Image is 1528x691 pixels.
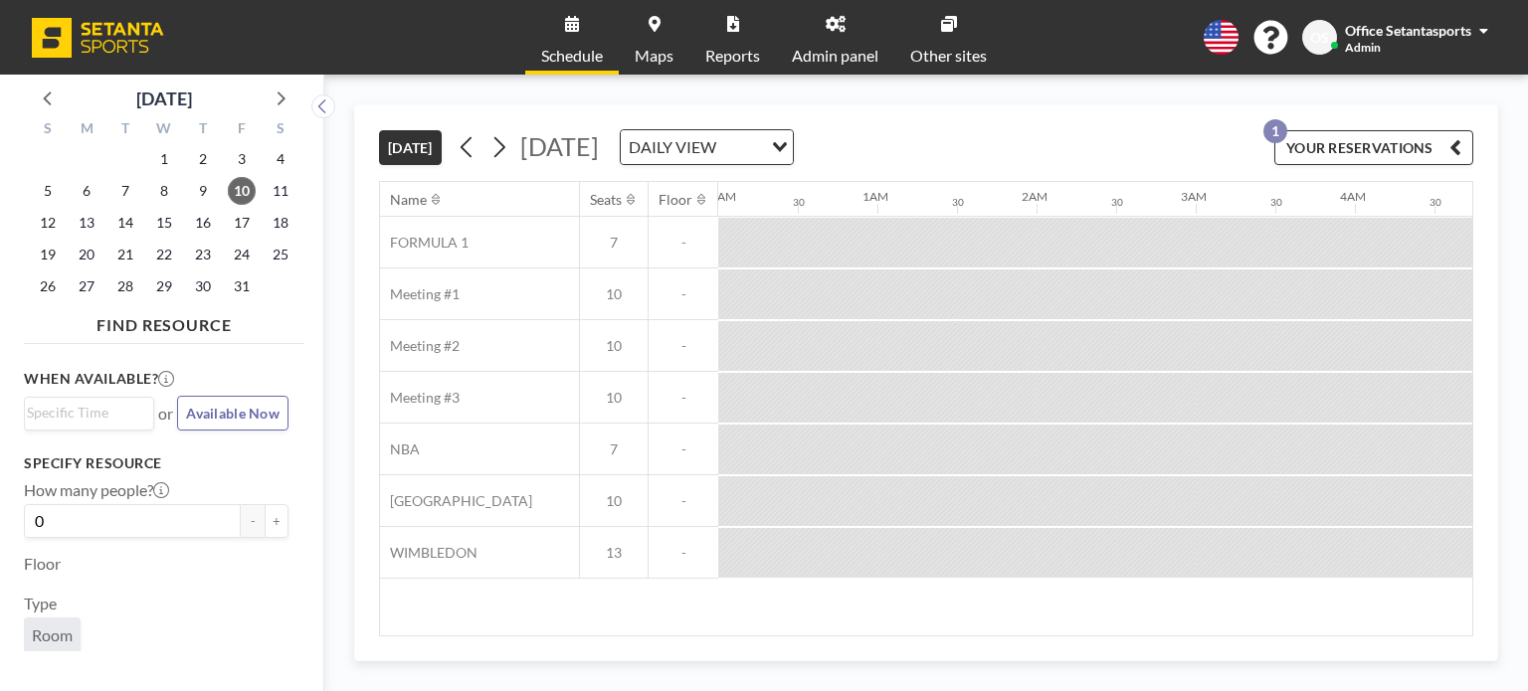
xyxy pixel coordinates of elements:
[1345,22,1471,39] span: Office Setantasports
[34,209,62,237] span: Sunday, October 12, 2025
[150,209,178,237] span: Wednesday, October 15, 2025
[580,285,648,303] span: 10
[1181,189,1207,204] div: 3AM
[24,454,288,472] h3: Specify resource
[24,480,169,500] label: How many people?
[34,241,62,268] span: Sunday, October 19, 2025
[793,196,805,209] div: 30
[183,117,222,143] div: T
[580,492,648,510] span: 10
[228,145,256,173] span: Friday, October 3, 2025
[649,337,718,355] span: -
[722,134,760,160] input: Search for option
[111,272,139,300] span: Tuesday, October 28, 2025
[34,272,62,300] span: Sunday, October 26, 2025
[590,191,622,209] div: Seats
[910,48,987,64] span: Other sites
[635,48,673,64] span: Maps
[189,209,217,237] span: Thursday, October 16, 2025
[580,440,648,458] span: 7
[27,402,142,424] input: Search for option
[621,130,793,164] div: Search for option
[106,117,145,143] div: T
[150,241,178,268] span: Wednesday, October 22, 2025
[267,241,294,268] span: Saturday, October 25, 2025
[1263,119,1287,143] p: 1
[111,209,139,237] span: Tuesday, October 14, 2025
[267,209,294,237] span: Saturday, October 18, 2025
[189,145,217,173] span: Thursday, October 2, 2025
[265,504,288,538] button: +
[952,196,964,209] div: 30
[1310,29,1329,47] span: OS
[1345,40,1381,55] span: Admin
[32,18,164,58] img: organization-logo
[32,625,73,644] span: Room
[380,285,460,303] span: Meeting #1
[1270,196,1282,209] div: 30
[649,440,718,458] span: -
[580,234,648,252] span: 7
[541,48,603,64] span: Schedule
[380,389,460,407] span: Meeting #3
[1022,189,1048,204] div: 2AM
[228,272,256,300] span: Friday, October 31, 2025
[649,492,718,510] span: -
[29,117,68,143] div: S
[73,177,100,205] span: Monday, October 6, 2025
[73,209,100,237] span: Monday, October 13, 2025
[1430,196,1441,209] div: 30
[68,117,106,143] div: M
[703,189,736,204] div: 12AM
[792,48,878,64] span: Admin panel
[228,209,256,237] span: Friday, October 17, 2025
[24,307,304,335] h4: FIND RESOURCE
[390,191,427,209] div: Name
[649,285,718,303] span: -
[24,594,57,613] label: Type
[145,117,184,143] div: W
[649,234,718,252] span: -
[580,337,648,355] span: 10
[136,85,192,112] div: [DATE]
[379,130,442,165] button: [DATE]
[380,492,532,510] span: [GEOGRAPHIC_DATA]
[189,272,217,300] span: Thursday, October 30, 2025
[111,241,139,268] span: Tuesday, October 21, 2025
[177,396,288,431] button: Available Now
[228,241,256,268] span: Friday, October 24, 2025
[158,404,173,424] span: or
[1111,196,1123,209] div: 30
[625,134,720,160] span: DAILY VIEW
[241,504,265,538] button: -
[24,554,61,574] label: Floor
[222,117,261,143] div: F
[267,177,294,205] span: Saturday, October 11, 2025
[659,191,692,209] div: Floor
[520,131,599,161] span: [DATE]
[580,544,648,562] span: 13
[380,440,420,458] span: NBA
[267,145,294,173] span: Saturday, October 4, 2025
[189,177,217,205] span: Thursday, October 9, 2025
[186,405,280,422] span: Available Now
[380,234,469,252] span: FORMULA 1
[380,337,460,355] span: Meeting #2
[150,145,178,173] span: Wednesday, October 1, 2025
[73,272,100,300] span: Monday, October 27, 2025
[111,177,139,205] span: Tuesday, October 7, 2025
[580,389,648,407] span: 10
[150,177,178,205] span: Wednesday, October 8, 2025
[1274,130,1473,165] button: YOUR RESERVATIONS1
[189,241,217,268] span: Thursday, October 23, 2025
[228,177,256,205] span: Friday, October 10, 2025
[261,117,299,143] div: S
[34,177,62,205] span: Sunday, October 5, 2025
[25,398,153,428] div: Search for option
[1340,189,1366,204] div: 4AM
[380,544,477,562] span: WIMBLEDON
[150,272,178,300] span: Wednesday, October 29, 2025
[649,544,718,562] span: -
[705,48,760,64] span: Reports
[73,241,100,268] span: Monday, October 20, 2025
